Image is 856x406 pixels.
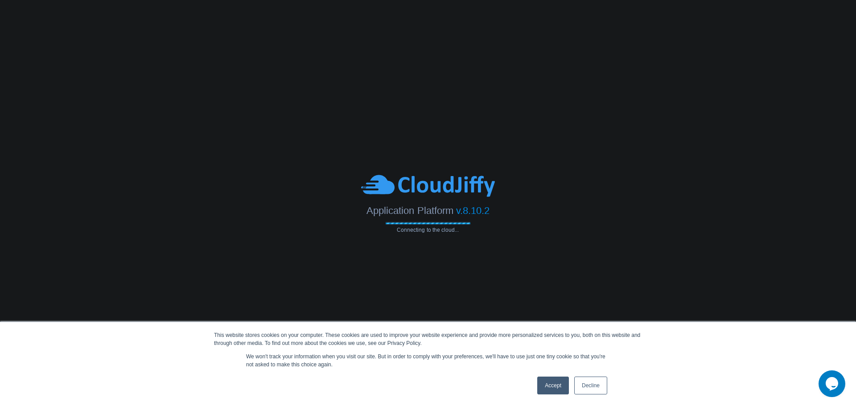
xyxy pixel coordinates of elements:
span: Application Platform [366,205,453,216]
span: Connecting to the cloud... [386,226,470,233]
iframe: chat widget [819,370,847,397]
div: This website stores cookies on your computer. These cookies are used to improve your website expe... [214,331,642,347]
a: Decline [574,377,607,394]
a: Accept [537,377,569,394]
span: v.8.10.2 [456,205,490,216]
img: CloudJiffy-Blue.svg [361,173,495,198]
p: We won't track your information when you visit our site. But in order to comply with your prefere... [246,353,610,369]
